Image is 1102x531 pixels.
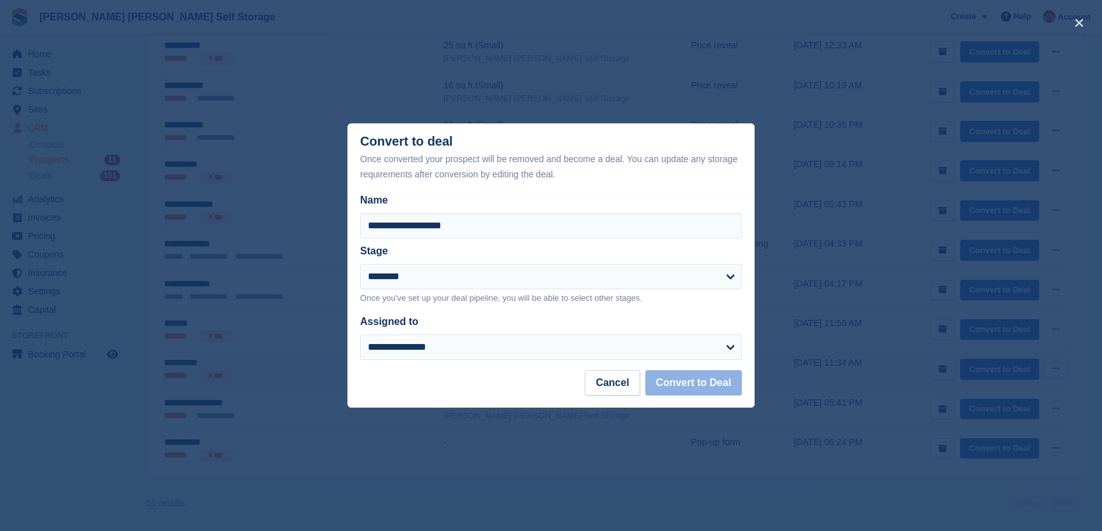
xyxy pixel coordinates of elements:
p: Once you've set up your deal pipeline, you will be able to select other stages. [360,292,742,305]
button: Convert to Deal [645,370,742,396]
label: Name [360,193,742,208]
button: close [1069,13,1089,33]
label: Assigned to [360,316,419,327]
button: Cancel [585,370,639,396]
div: Convert to deal [360,134,742,182]
label: Stage [360,245,388,256]
div: Once converted your prospect will be removed and become a deal. You can update any storage requir... [360,151,742,182]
